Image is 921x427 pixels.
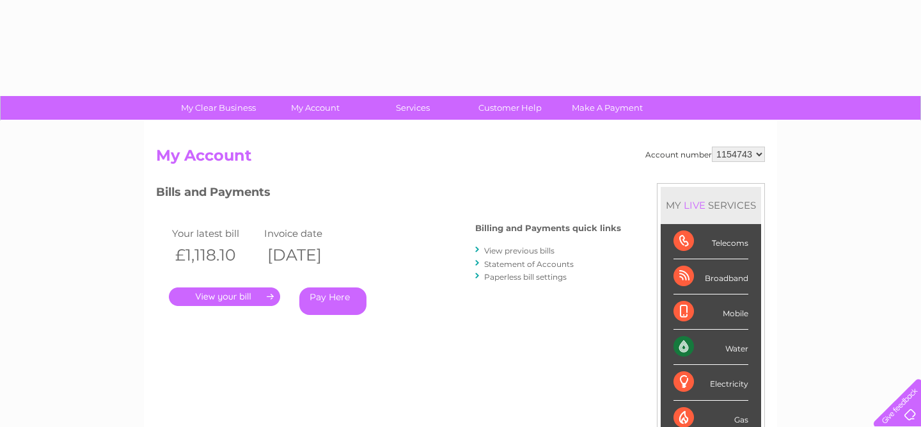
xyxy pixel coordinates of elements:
[661,187,761,223] div: MY SERVICES
[484,272,567,282] a: Paperless bill settings
[555,96,660,120] a: Make A Payment
[475,223,621,233] h4: Billing and Payments quick links
[673,365,748,400] div: Electricity
[360,96,466,120] a: Services
[156,147,765,171] h2: My Account
[169,225,261,242] td: Your latest bill
[261,225,353,242] td: Invoice date
[457,96,563,120] a: Customer Help
[166,96,271,120] a: My Clear Business
[673,259,748,294] div: Broadband
[681,199,708,211] div: LIVE
[484,246,555,255] a: View previous bills
[169,287,280,306] a: .
[673,294,748,330] div: Mobile
[484,259,574,269] a: Statement of Accounts
[169,242,261,268] th: £1,118.10
[263,96,368,120] a: My Account
[673,224,748,259] div: Telecoms
[645,147,765,162] div: Account number
[156,183,621,205] h3: Bills and Payments
[673,330,748,365] div: Water
[299,287,366,315] a: Pay Here
[261,242,353,268] th: [DATE]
